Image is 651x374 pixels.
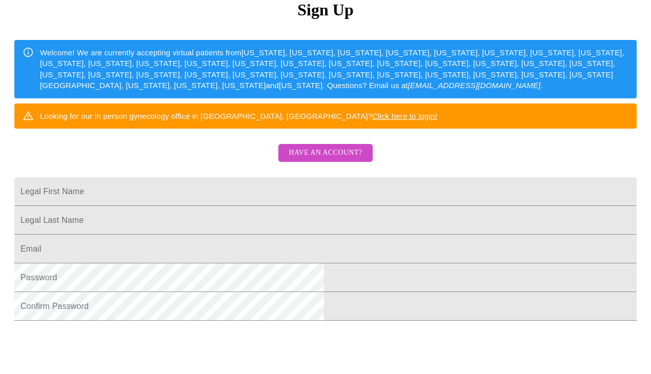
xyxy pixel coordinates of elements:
a: Have an account? [276,155,375,164]
div: Looking for our in person gynecology office in [GEOGRAPHIC_DATA], [GEOGRAPHIC_DATA]? [40,107,437,126]
em: [EMAIL_ADDRESS][DOMAIN_NAME] [408,81,541,90]
span: Have an account? [289,147,362,159]
div: Welcome! We are currently accepting virtual patients from [US_STATE], [US_STATE], [US_STATE], [US... [40,43,628,95]
a: Click here to login! [372,112,437,120]
h3: Sign Up [14,1,637,19]
iframe: reCAPTCHA [14,326,170,366]
button: Have an account? [278,144,372,162]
